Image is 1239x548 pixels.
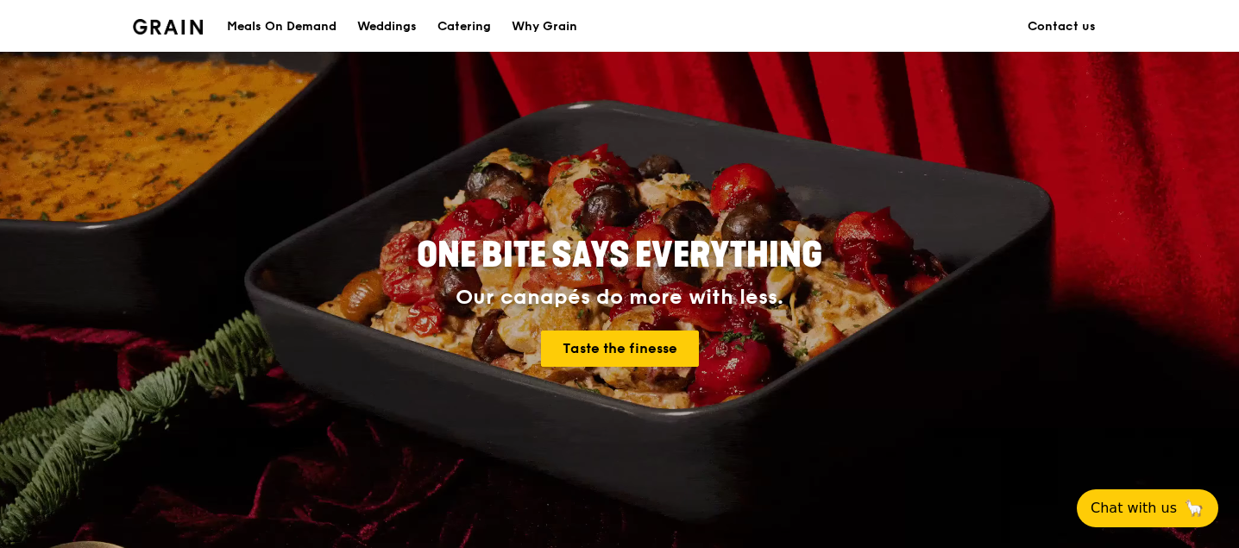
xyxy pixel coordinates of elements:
[227,1,336,53] div: Meals On Demand
[501,1,588,53] a: Why Grain
[512,1,577,53] div: Why Grain
[1184,498,1204,519] span: 🦙
[1091,498,1177,519] span: Chat with us
[541,331,699,367] a: Taste the finesse
[309,286,930,310] div: Our canapés do more with less.
[417,235,822,276] span: ONE BITE SAYS EVERYTHING
[437,1,491,53] div: Catering
[357,1,417,53] div: Weddings
[427,1,501,53] a: Catering
[1077,489,1218,527] button: Chat with us🦙
[133,19,203,35] img: Grain
[347,1,427,53] a: Weddings
[1017,1,1106,53] a: Contact us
